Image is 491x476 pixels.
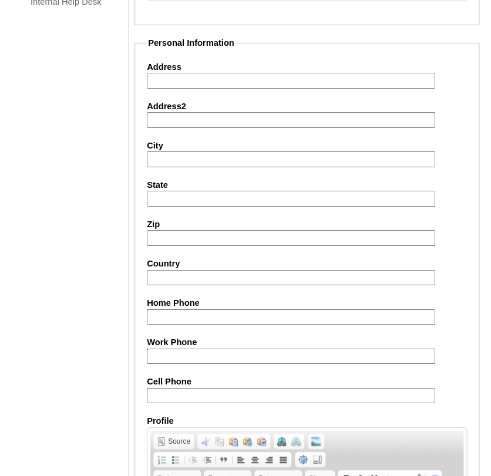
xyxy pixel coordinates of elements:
[289,435,303,448] a: Unlink
[310,453,324,466] a: Show Blocks
[147,415,467,427] label: Profile
[147,61,467,73] label: Address
[147,140,467,152] label: City
[169,453,183,466] a: Insert/Remove Bulleted List
[262,453,276,466] a: Align Right
[147,179,467,191] label: State
[227,435,241,448] a: Paste
[147,376,467,388] label: Cell Phone
[234,453,248,466] a: Align Left
[296,453,310,466] a: Maximize
[248,453,262,466] a: Center
[213,435,227,448] a: Copy
[199,435,213,448] a: Cut
[154,435,193,448] a: Source
[186,453,200,466] a: Decrease Indent
[147,100,467,113] label: Address2
[166,437,190,446] span: Source
[147,297,467,309] label: Home Phone
[154,453,169,466] a: Insert/Remove Numbered List
[200,453,214,466] a: Increase Indent
[241,435,255,448] a: Paste as plain text
[147,258,467,270] label: Country
[255,435,269,448] a: Paste from Word
[147,336,467,349] label: Work Phone
[217,453,231,466] a: Block Quote
[309,435,323,448] a: Add Image
[276,453,290,466] a: Justify
[147,218,467,231] label: Zip
[147,37,236,49] legend: Personal Information
[275,435,289,448] a: Link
